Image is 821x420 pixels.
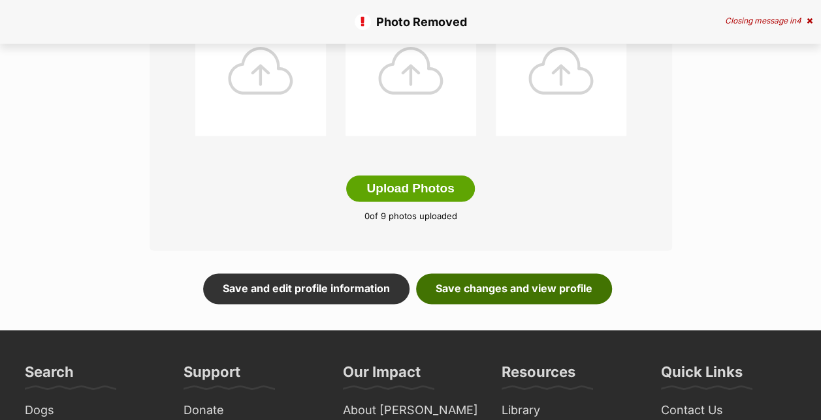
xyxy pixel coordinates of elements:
[502,363,575,389] h3: Resources
[25,363,74,389] h3: Search
[796,16,801,25] span: 4
[416,273,612,303] a: Save changes and view profile
[13,13,808,31] p: Photo Removed
[346,175,474,202] button: Upload Photos
[725,16,813,25] div: Closing message in
[203,273,410,303] a: Save and edit profile information
[169,210,652,223] p: of 9 photos uploaded
[364,211,370,221] span: 0
[184,363,240,389] h3: Support
[343,363,421,389] h3: Our Impact
[661,363,743,389] h3: Quick Links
